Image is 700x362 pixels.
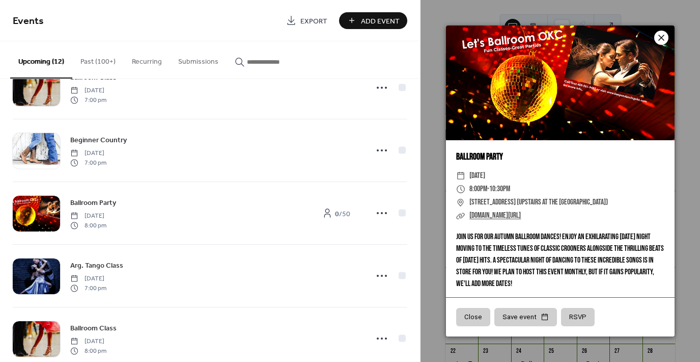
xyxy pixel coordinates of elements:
[335,207,339,221] b: 0
[70,197,116,209] a: Ballroom Party
[70,95,106,105] span: 7:00 pm
[278,12,335,29] a: Export
[456,169,465,183] div: ​
[72,41,124,77] button: Past (100+)
[361,16,400,27] span: Add Event
[70,323,117,334] span: Ballroom Class
[469,196,608,209] span: [STREET_ADDRESS] (Upstairs at the [GEOGRAPHIC_DATA])
[456,151,503,162] a: Ballroom Party
[469,211,521,220] a: [DOMAIN_NAME][URL]
[70,198,116,209] span: Ballroom Party
[70,135,127,146] span: Beginner Country
[70,158,106,167] span: 7:00 pm
[70,261,123,271] span: Arg. Tango Class
[13,11,44,31] span: Events
[70,337,106,346] span: [DATE]
[70,322,117,334] a: Ballroom Class
[469,169,485,183] span: [DATE]
[494,308,557,326] button: Save event
[561,308,595,326] button: RSVP
[70,149,106,158] span: [DATE]
[456,308,490,326] button: Close
[70,221,106,230] span: 8:00 pm
[70,134,127,146] a: Beginner Country
[70,346,106,355] span: 8:00 pm
[170,41,227,77] button: Submissions
[335,209,350,219] span: / 50
[124,41,170,77] button: Recurring
[70,283,106,293] span: 7:00 pm
[446,231,675,290] div: Join us for our autumn ballroom dances! Enjoy an exhilarating [DATE] night moving to the timeless...
[456,196,465,209] div: ​
[456,183,465,196] div: ​
[469,184,487,194] span: 8:00pm
[487,184,489,194] span: -
[456,209,465,222] div: ​
[300,16,327,27] span: Export
[70,260,123,271] a: Arg. Tango Class
[339,12,407,29] button: Add Event
[489,184,510,194] span: 10:30pm
[70,274,106,283] span: [DATE]
[70,212,106,221] span: [DATE]
[10,41,72,79] button: Upcoming (12)
[311,205,361,222] a: 0/50
[70,86,106,95] span: [DATE]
